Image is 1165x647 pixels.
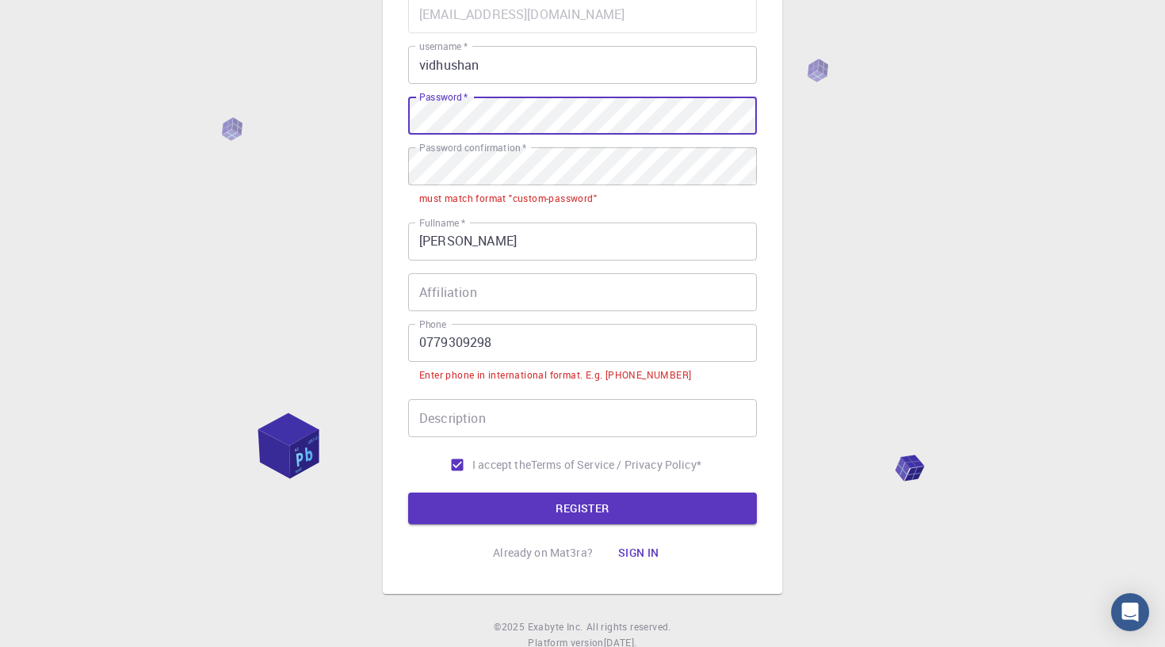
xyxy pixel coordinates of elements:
[419,191,597,207] div: must match format "custom-password"
[408,493,757,524] button: REGISTER
[419,141,526,154] label: Password confirmation
[419,318,446,331] label: Phone
[419,40,468,53] label: username
[528,619,583,635] a: Exabyte Inc.
[419,216,465,230] label: Fullname
[419,367,691,383] div: Enter phone in international format. E.g. [PHONE_NUMBER]
[586,619,671,635] span: All rights reserved.
[472,457,531,473] span: I accept the
[494,619,527,635] span: © 2025
[419,90,468,104] label: Password
[1111,593,1149,631] div: Open Intercom Messenger
[531,457,701,473] p: Terms of Service / Privacy Policy *
[493,545,593,561] p: Already on Mat3ra?
[528,620,583,633] span: Exabyte Inc.
[531,457,701,473] a: Terms of Service / Privacy Policy*
[605,537,672,569] button: Sign in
